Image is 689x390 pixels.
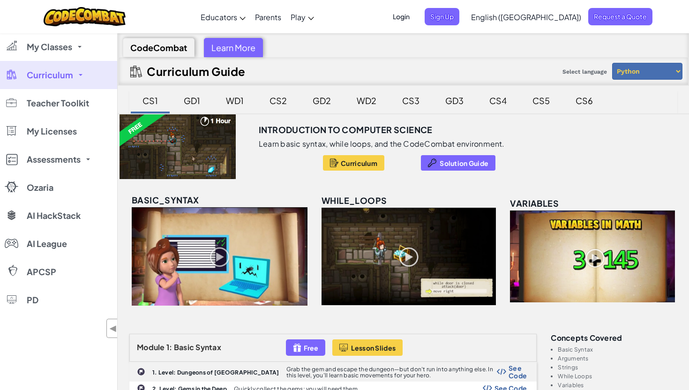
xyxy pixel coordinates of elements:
button: Login [387,8,415,25]
span: Module [137,342,165,352]
img: while_loops_unlocked.png [322,208,496,306]
span: variables [510,198,559,209]
span: Teacher Toolkit [27,99,89,107]
span: Lesson Slides [351,344,396,352]
img: IconCurriculumGuide.svg [130,66,142,77]
span: Play [291,12,306,22]
div: CS1 [133,90,167,112]
div: Learn More [204,38,263,57]
span: Ozaria [27,183,53,192]
li: Variables [558,382,677,388]
button: Curriculum [323,155,384,171]
span: Select language [559,65,611,79]
li: Basic Syntax [558,346,677,352]
a: Play [286,4,319,30]
a: Parents [250,4,286,30]
div: GD2 [303,90,340,112]
button: Solution Guide [421,155,495,171]
div: WD1 [217,90,253,112]
p: Grab the gem and escape the dungeon—but don’t run into anything else. In this level, you’ll learn... [286,366,497,378]
div: CS5 [523,90,559,112]
a: Request a Quote [588,8,652,25]
span: My Classes [27,43,72,51]
img: variables_unlocked.png [510,210,675,303]
h2: Curriculum Guide [147,65,246,78]
span: ◀ [109,322,117,335]
a: 1. Level: Dungeons of [GEOGRAPHIC_DATA] Grab the gem and escape the dungeon—but don’t run into an... [129,362,537,382]
a: Educators [196,4,250,30]
div: GD1 [174,90,210,112]
div: CS3 [393,90,429,112]
span: See Code [509,364,527,379]
span: Educators [201,12,237,22]
span: Basic Syntax [174,342,221,352]
div: CS6 [566,90,602,112]
button: Sign Up [425,8,459,25]
a: English ([GEOGRAPHIC_DATA]) [466,4,586,30]
span: while_loops [322,195,387,206]
img: IconFreeLevelv2.svg [293,342,301,353]
span: My Licenses [27,127,77,135]
b: 1. Level: Dungeons of [GEOGRAPHIC_DATA] [152,369,279,376]
p: Learn basic syntax, while loops, and the CodeCombat environment. [259,139,505,149]
span: 1: [166,342,172,352]
div: CS2 [260,90,296,112]
span: Assessments [27,155,81,164]
li: Arguments [558,355,677,361]
img: basic_syntax_unlocked.png [132,207,307,306]
div: GD3 [436,90,473,112]
h3: Concepts covered [551,334,677,342]
div: CodeCombat [123,38,195,57]
div: CS4 [480,90,516,112]
img: IconChallengeLevel.svg [137,367,145,376]
span: Curriculum [341,159,377,167]
span: Free [304,344,318,352]
li: While Loops [558,373,677,379]
img: CodeCombat logo [44,7,126,26]
div: WD2 [347,90,386,112]
span: AI League [27,240,67,248]
span: Curriculum [27,71,73,79]
span: English ([GEOGRAPHIC_DATA]) [471,12,581,22]
h3: Introduction to Computer Science [259,123,433,137]
span: AI HackStack [27,211,81,220]
li: Strings [558,364,677,370]
span: Solution Guide [440,159,488,167]
span: basic_syntax [132,195,199,205]
img: Show Code Logo [497,368,506,375]
button: Lesson Slides [332,339,403,356]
